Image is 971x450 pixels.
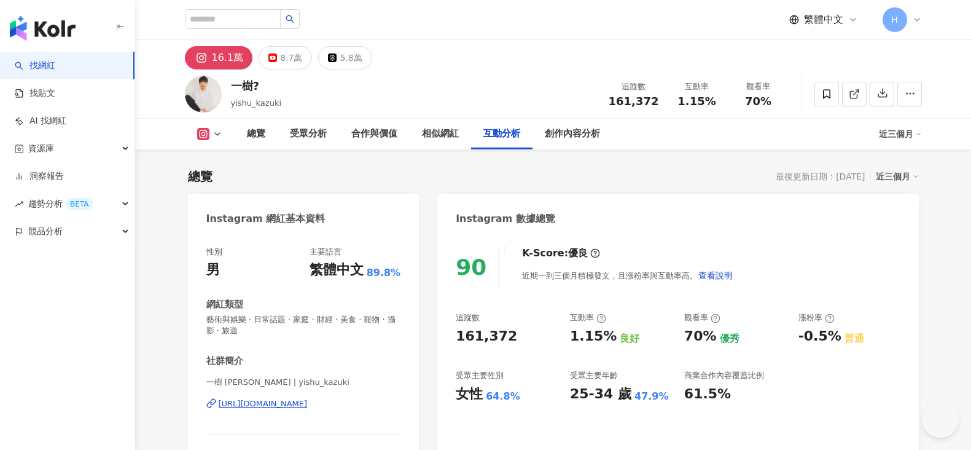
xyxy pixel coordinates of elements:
[206,298,243,311] div: 網紅類型
[698,263,733,288] button: 查看說明
[735,81,782,93] div: 觀看率
[290,127,327,141] div: 受眾分析
[922,401,959,438] iframe: Help Scout Beacon - Open
[280,49,302,66] div: 8.7萬
[206,398,401,409] a: [URL][DOMAIN_NAME]
[231,98,282,108] span: yishu_kazuki
[15,170,64,183] a: 洞察報告
[456,212,555,226] div: Instagram 數據總覽
[570,327,617,346] div: 1.15%
[522,247,600,260] div: K-Score :
[609,95,659,108] span: 161,372
[185,76,222,112] img: KOL Avatar
[28,135,54,162] span: 資源庫
[776,172,865,181] div: 最後更新日期：[DATE]
[206,247,222,258] div: 性別
[844,332,864,345] div: 普通
[65,198,93,210] div: BETA
[231,78,282,93] div: 一樹?
[798,312,835,323] div: 漲粉率
[206,212,326,226] div: Instagram 網紅基本資料
[684,312,720,323] div: 觀看率
[206,377,401,388] span: 一樹 [PERSON_NAME] | yishu_kazuki
[486,390,520,403] div: 64.8%
[674,81,720,93] div: 互動率
[188,168,213,185] div: 總覽
[891,13,898,26] span: H
[570,370,618,381] div: 受眾主要年齡
[634,390,669,403] div: 47.9%
[522,263,733,288] div: 近期一到三個月積極發文，且漲粉率與互動率高。
[879,124,922,144] div: 近三個月
[456,327,517,346] div: 161,372
[798,327,841,346] div: -0.5%
[28,218,63,245] span: 競品分析
[310,261,364,280] div: 繁體中文
[351,127,397,141] div: 合作與價值
[367,266,401,280] span: 89.8%
[804,13,843,26] span: 繁體中文
[247,127,265,141] div: 總覽
[286,15,294,23] span: search
[698,270,733,280] span: 查看說明
[456,255,486,280] div: 90
[745,95,771,108] span: 70%
[545,127,600,141] div: 創作內容分析
[206,355,243,368] div: 社群簡介
[15,87,55,100] a: 找貼文
[219,398,308,409] div: [URL][DOMAIN_NAME]
[620,332,639,345] div: 良好
[206,314,401,336] span: 藝術與娛樂 · 日常話題 · 家庭 · 財經 · 美食 · 寵物 · 攝影 · 旅遊
[15,60,55,72] a: search找網紅
[206,261,220,280] div: 男
[28,190,93,218] span: 趨勢分析
[677,95,716,108] span: 1.15%
[876,168,919,184] div: 近三個月
[259,46,312,69] button: 8.7萬
[212,49,244,66] div: 16.1萬
[15,115,66,127] a: AI 找網紅
[684,370,764,381] div: 商業合作內容覆蓋比例
[310,247,341,258] div: 主要語言
[456,370,504,381] div: 受眾主要性別
[15,200,23,208] span: rise
[185,46,253,69] button: 16.1萬
[422,127,459,141] div: 相似網紅
[456,385,483,404] div: 女性
[568,247,588,260] div: 優良
[483,127,520,141] div: 互動分析
[456,312,480,323] div: 追蹤數
[684,327,717,346] div: 70%
[340,49,362,66] div: 5.8萬
[10,16,76,41] img: logo
[570,312,606,323] div: 互動率
[570,385,631,404] div: 25-34 歲
[318,46,372,69] button: 5.8萬
[720,332,739,345] div: 優秀
[684,385,731,404] div: 61.5%
[609,81,659,93] div: 追蹤數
